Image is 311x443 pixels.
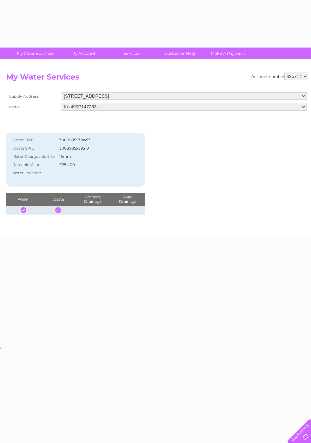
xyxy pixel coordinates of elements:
[9,48,62,59] a: My Clear Business
[41,193,75,206] th: Waste
[58,136,131,144] td: 3008985939W13
[251,73,308,80] div: Account number
[9,161,58,169] th: Rateable Value
[6,73,308,85] h2: My Water Services
[58,152,131,161] td: 15mm
[9,136,58,144] th: Water SPID
[9,144,58,152] th: Waste SPID
[9,152,58,161] th: Meter Chargeable Size
[6,101,60,112] th: Meter
[58,161,131,169] td: £254.00
[106,48,158,59] a: Services
[202,48,255,59] a: Make A Payment
[110,193,145,206] th: Road Drainage
[6,193,41,206] th: Water
[6,91,60,101] th: Supply Address
[76,193,110,206] th: Property Drainage
[57,48,110,59] a: My Account
[154,48,206,59] a: Customer Help
[58,144,131,152] td: 3008985939S10
[9,169,58,177] th: Meter Location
